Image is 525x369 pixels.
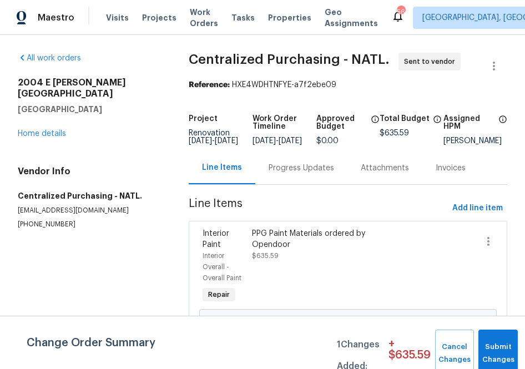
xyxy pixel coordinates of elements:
[253,115,316,130] h5: Work Order Timeline
[189,115,218,123] h5: Project
[252,252,279,259] span: $635.59
[18,166,162,177] h4: Vendor Info
[316,115,368,130] h5: Approved Budget
[106,12,129,23] span: Visits
[253,137,302,145] span: -
[142,12,176,23] span: Projects
[189,79,507,90] div: HXE4WDHTNFYE-a7f2ebe09
[325,7,378,29] span: Geo Assignments
[404,56,460,67] span: Sent to vendor
[252,228,369,250] div: PPG Paint Materials ordered by Opendoor
[189,81,230,89] b: Reference:
[18,54,81,62] a: All work orders
[452,201,503,215] span: Add line item
[361,163,409,174] div: Attachments
[18,206,162,215] p: [EMAIL_ADDRESS][DOMAIN_NAME]
[484,341,512,366] span: Submit Changes
[231,14,255,22] span: Tasks
[203,230,229,249] span: Interior Paint
[371,115,380,137] span: The total cost of line items that have been approved by both Opendoor and the Trade Partner. This...
[215,137,238,145] span: [DATE]
[316,137,339,145] span: $0.00
[38,12,74,23] span: Maestro
[18,220,162,229] p: [PHONE_NUMBER]
[202,162,242,173] div: Line Items
[380,115,430,123] h5: Total Budget
[190,7,218,29] span: Work Orders
[189,198,448,219] span: Line Items
[204,289,234,300] span: Repair
[436,163,466,174] div: Invoices
[203,252,241,281] span: Interior Overall - Overall Paint
[279,137,302,145] span: [DATE]
[18,190,162,201] h5: Centralized Purchasing - NATL.
[269,163,334,174] div: Progress Updates
[18,77,162,99] h2: 2004 E [PERSON_NAME][GEOGRAPHIC_DATA]
[397,7,405,18] div: 560
[189,137,238,145] span: -
[448,198,507,219] button: Add line item
[253,137,276,145] span: [DATE]
[380,129,409,137] span: $635.59
[441,341,468,366] span: Cancel Changes
[433,115,442,129] span: The total cost of line items that have been proposed by Opendoor. This sum includes line items th...
[498,115,507,137] span: The hpm assigned to this work order.
[18,104,162,115] h5: [GEOGRAPHIC_DATA]
[189,129,238,145] span: Renovation
[189,137,212,145] span: [DATE]
[443,115,495,130] h5: Assigned HPM
[268,12,311,23] span: Properties
[189,53,390,66] span: Centralized Purchasing - NATL.
[18,130,66,138] a: Home details
[443,137,507,145] div: [PERSON_NAME]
